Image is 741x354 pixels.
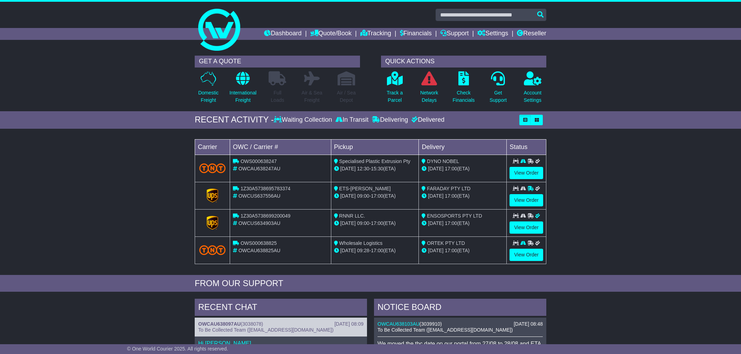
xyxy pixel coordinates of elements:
span: 09:00 [357,193,369,199]
span: 17:00 [445,248,457,253]
span: [DATE] [428,248,443,253]
span: 12:30 [357,166,369,171]
span: 17:00 [371,220,383,226]
td: Carrier [195,139,230,155]
a: CheckFinancials [452,71,475,108]
p: Check Financials [453,89,475,104]
span: 09:00 [357,220,369,226]
p: Account Settings [524,89,542,104]
div: NOTICE BOARD [374,299,546,318]
span: DYNO NOBEL [427,158,459,164]
td: Pickup [331,139,419,155]
a: GetSupport [489,71,507,108]
span: OWCAU638247AU [238,166,281,171]
span: ENSOSPORTS PTY LTD [427,213,482,219]
span: [DATE] [340,193,356,199]
p: Get Support [490,89,507,104]
img: TNT_Domestic.png [199,163,226,173]
a: Settings [477,28,508,40]
span: OWCAU638825AU [238,248,281,253]
div: Delivered [410,116,444,124]
div: ( ) [378,321,543,327]
a: Dashboard [264,28,302,40]
img: GetCarrierServiceLogo [207,189,219,203]
div: RECENT CHAT [195,299,367,318]
span: 3039910 [421,321,441,327]
span: [DATE] [428,220,443,226]
div: (ETA) [422,220,504,227]
a: Reseller [517,28,546,40]
span: 17:00 [445,220,457,226]
a: Quote/Book [310,28,352,40]
span: © One World Courier 2025. All rights reserved. [127,346,228,352]
span: ORTEK PTY LTD [427,240,465,246]
span: To Be Collected Team ([EMAIL_ADDRESS][DOMAIN_NAME]) [378,327,513,333]
img: TNT_Domestic.png [199,245,226,255]
div: Waiting Collection [274,116,334,124]
p: International Freight [229,89,256,104]
a: NetworkDelays [420,71,438,108]
div: (ETA) [422,165,504,172]
a: OWCAU638097AU [198,321,241,327]
p: We moved the tbc date on our portal from 27/08 to 28/08 and ETA from 29/08 to 01/09 while waiting... [378,340,543,354]
div: FROM OUR SUPPORT [195,278,546,289]
p: Track a Parcel [387,89,403,104]
span: [DATE] [340,220,356,226]
a: Track aParcel [386,71,403,108]
a: Support [440,28,469,40]
span: 09:28 [357,248,369,253]
span: 17:00 [371,248,383,253]
span: OWS000638247 [241,158,277,164]
div: (ETA) [422,192,504,200]
span: 15:30 [371,166,383,171]
span: 1Z30A5738695783374 [241,186,290,191]
img: GetCarrierServiceLogo [207,216,219,230]
p: Network Delays [420,89,438,104]
div: - (ETA) [334,165,416,172]
div: ( ) [198,321,363,327]
p: Air / Sea Depot [337,89,356,104]
span: Wholesale Logistics [339,240,383,246]
div: [DATE] 08:48 [514,321,543,327]
span: 17:00 [371,193,383,199]
a: View Order [510,221,543,234]
a: DomesticFreight [198,71,219,108]
div: - (ETA) [334,247,416,254]
div: Delivering [370,116,410,124]
div: (ETA) [422,247,504,254]
a: Financials [400,28,432,40]
td: Status [507,139,546,155]
span: 3038078 [242,321,262,327]
td: Delivery [419,139,507,155]
span: To Be Collected Team ([EMAIL_ADDRESS][DOMAIN_NAME]) [198,327,333,333]
span: Specialised Plastic Extrusion Pty [339,158,410,164]
p: Hi [PERSON_NAME], [198,340,363,347]
td: OWC / Carrier # [230,139,331,155]
span: OWCUS634903AU [238,220,281,226]
span: [DATE] [340,166,356,171]
a: View Order [510,194,543,206]
a: Tracking [360,28,391,40]
a: OWCAU638103AU [378,321,420,327]
div: QUICK ACTIONS [381,56,546,68]
span: 1Z30A5738699200049 [241,213,290,219]
p: Full Loads [269,89,286,104]
a: InternationalFreight [229,71,257,108]
div: RECENT ACTIVITY - [195,115,274,125]
span: OWCUS637556AU [238,193,281,199]
span: RNNR LLC. [339,213,365,219]
div: In Transit [334,116,370,124]
div: GET A QUOTE [195,56,360,68]
a: View Order [510,249,543,261]
div: - (ETA) [334,192,416,200]
p: Air & Sea Freight [302,89,322,104]
p: Domestic Freight [198,89,219,104]
span: 17:00 [445,166,457,171]
a: AccountSettings [524,71,542,108]
span: ETS-[PERSON_NAME] [339,186,391,191]
span: OWS000638825 [241,240,277,246]
span: [DATE] [428,166,443,171]
span: [DATE] [428,193,443,199]
div: [DATE] 08:09 [334,321,363,327]
div: - (ETA) [334,220,416,227]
